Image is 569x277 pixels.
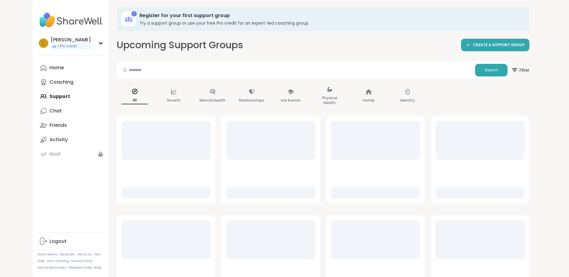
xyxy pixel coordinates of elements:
[49,136,68,143] div: Activity
[475,64,508,76] button: Search
[37,259,45,263] a: Help
[77,252,92,257] a: About Us
[47,259,69,263] a: Host Training
[37,118,104,133] a: Friends
[473,43,525,48] span: CREATE A SUPPORT GROUP
[139,20,521,26] h3: Try a support group or use your free Pro credit for an expert-led coaching group.
[49,79,73,85] div: Coaching
[94,266,101,270] a: Blog
[485,67,498,73] span: Search
[37,266,66,270] a: Safety Resources
[511,61,529,79] button: Filter
[239,97,264,104] p: Relationships
[281,97,301,104] p: Life Events
[121,97,148,104] p: All
[51,37,91,43] div: [PERSON_NAME]
[199,97,226,104] p: Mental Health
[42,39,44,47] span: l
[461,39,529,51] a: CREATE A SUPPORT GROUP
[167,97,181,104] p: Growth
[117,38,243,52] h2: Upcoming Support Groups
[37,61,104,75] a: Home
[60,252,75,257] a: Referrals
[37,147,104,161] a: Host
[49,122,67,129] div: Friends
[49,108,62,114] div: Chat
[49,238,67,245] div: Logout
[37,133,104,147] a: Activity
[49,151,61,157] div: Host
[71,259,92,263] a: Safety Policy
[139,12,521,19] h3: Register for your first support group
[316,94,343,106] p: Physical Health
[58,44,77,49] span: 1 Pro credit
[37,234,104,249] a: Logout
[37,75,104,89] a: Coaching
[511,63,529,77] span: Filter
[69,266,92,270] a: Redeem Code
[37,10,104,31] img: ShareWell Nav Logo
[400,97,415,104] p: Identity
[37,104,104,118] a: Chat
[94,252,100,257] a: FAQ
[363,97,375,104] p: Family
[49,64,64,71] div: Home
[131,11,137,16] div: 1
[37,252,58,257] a: How It Works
